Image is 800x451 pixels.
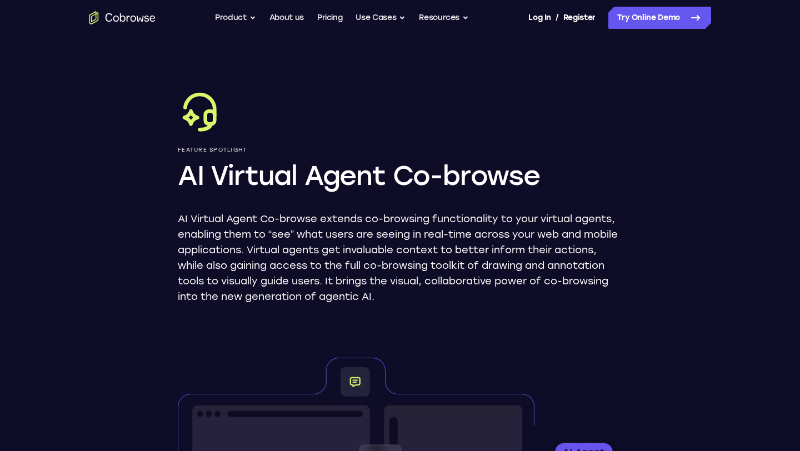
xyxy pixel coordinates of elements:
[317,7,343,29] a: Pricing
[178,211,622,304] p: AI Virtual Agent Co-browse extends co-browsing functionality to your virtual agents, enabling the...
[608,7,711,29] a: Try Online Demo
[528,7,551,29] a: Log In
[89,11,156,24] a: Go to the home page
[356,7,406,29] button: Use Cases
[178,89,222,133] img: AI Virtual Agent Co-browse
[563,7,596,29] a: Register
[178,158,622,193] h1: AI Virtual Agent Co-browse
[419,7,469,29] button: Resources
[269,7,304,29] a: About us
[178,147,622,153] p: Feature Spotlight
[556,11,559,24] span: /
[215,7,256,29] button: Product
